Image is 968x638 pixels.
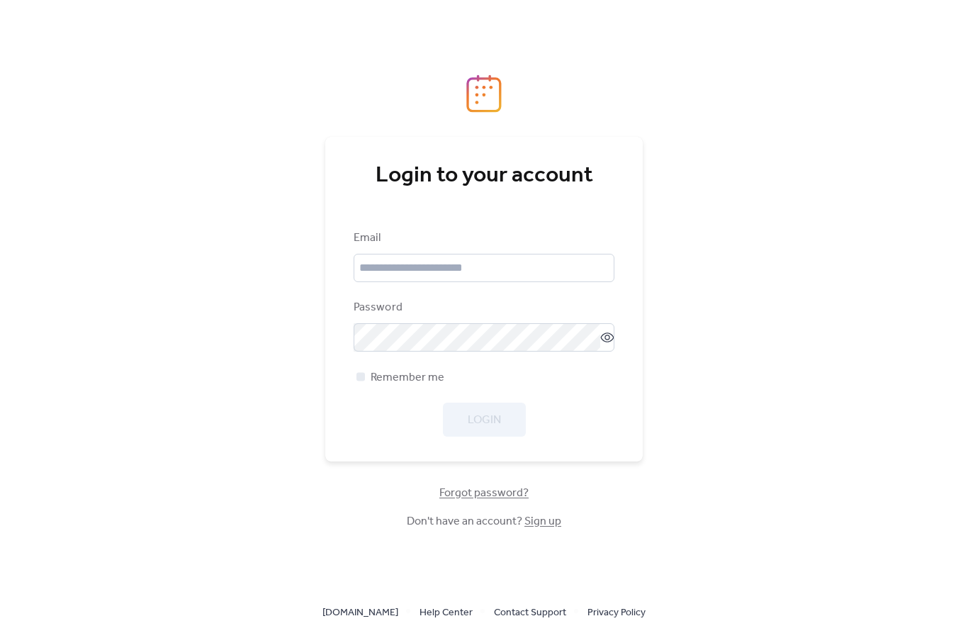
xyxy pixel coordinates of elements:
[354,230,612,247] div: Email
[587,605,646,622] span: Privacy Policy
[354,299,612,316] div: Password
[407,513,561,530] span: Don't have an account?
[466,74,502,113] img: logo
[354,162,614,190] div: Login to your account
[322,605,398,622] span: [DOMAIN_NAME]
[494,605,566,622] span: Contact Support
[494,603,566,621] a: Contact Support
[439,485,529,502] span: Forgot password?
[322,603,398,621] a: [DOMAIN_NAME]
[587,603,646,621] a: Privacy Policy
[524,510,561,532] a: Sign up
[439,489,529,497] a: Forgot password?
[420,605,473,622] span: Help Center
[371,369,444,386] span: Remember me
[420,603,473,621] a: Help Center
